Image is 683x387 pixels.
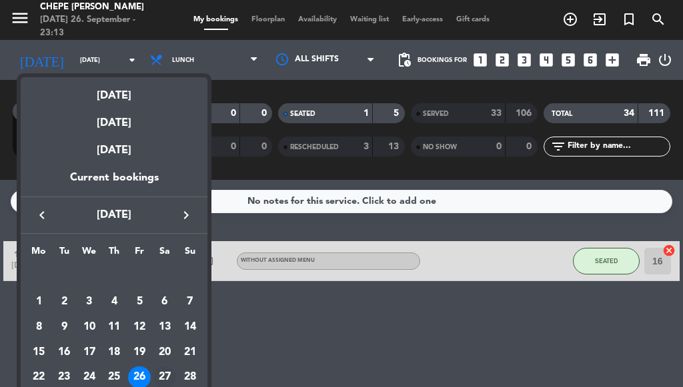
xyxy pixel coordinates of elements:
div: 7 [179,290,201,313]
div: 21 [179,341,201,364]
td: September 15, 2025 [26,340,51,365]
i: keyboard_arrow_right [178,207,194,223]
div: 9 [53,316,75,338]
td: September 19, 2025 [127,340,152,365]
div: 15 [27,341,50,364]
div: 8 [27,316,50,338]
td: September 6, 2025 [152,290,177,315]
div: 16 [53,341,75,364]
div: 19 [128,341,151,364]
div: 13 [153,316,176,338]
div: 17 [78,341,101,364]
div: [DATE] [21,105,207,132]
div: 20 [153,341,176,364]
div: 1 [27,290,50,313]
div: [DATE] [21,77,207,105]
div: 4 [103,290,125,313]
td: SEP [26,264,202,290]
div: [DATE] [21,132,207,169]
div: 18 [103,341,125,364]
div: 12 [128,316,151,338]
td: September 1, 2025 [26,290,51,315]
td: September 2, 2025 [51,290,77,315]
td: September 18, 2025 [102,340,127,365]
td: September 16, 2025 [51,340,77,365]
div: 5 [128,290,151,313]
td: September 3, 2025 [77,290,102,315]
td: September 12, 2025 [127,314,152,340]
div: 3 [78,290,101,313]
td: September 17, 2025 [77,340,102,365]
th: Thursday [102,244,127,264]
span: [DATE] [54,206,174,224]
td: September 10, 2025 [77,314,102,340]
div: 14 [179,316,201,338]
div: 11 [103,316,125,338]
td: September 20, 2025 [152,340,177,365]
td: September 13, 2025 [152,314,177,340]
div: Current bookings [21,169,207,196]
td: September 14, 2025 [177,314,203,340]
th: Friday [127,244,152,264]
td: September 11, 2025 [102,314,127,340]
th: Saturday [152,244,177,264]
td: September 8, 2025 [26,314,51,340]
th: Wednesday [77,244,102,264]
div: 10 [78,316,101,338]
div: 6 [153,290,176,313]
td: September 7, 2025 [177,290,203,315]
td: September 5, 2025 [127,290,152,315]
td: September 9, 2025 [51,314,77,340]
button: keyboard_arrow_left [30,206,54,224]
div: 2 [53,290,75,313]
i: keyboard_arrow_left [34,207,50,223]
button: keyboard_arrow_right [174,206,198,224]
td: September 4, 2025 [102,290,127,315]
td: September 21, 2025 [177,340,203,365]
th: Monday [26,244,51,264]
th: Sunday [177,244,203,264]
th: Tuesday [51,244,77,264]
